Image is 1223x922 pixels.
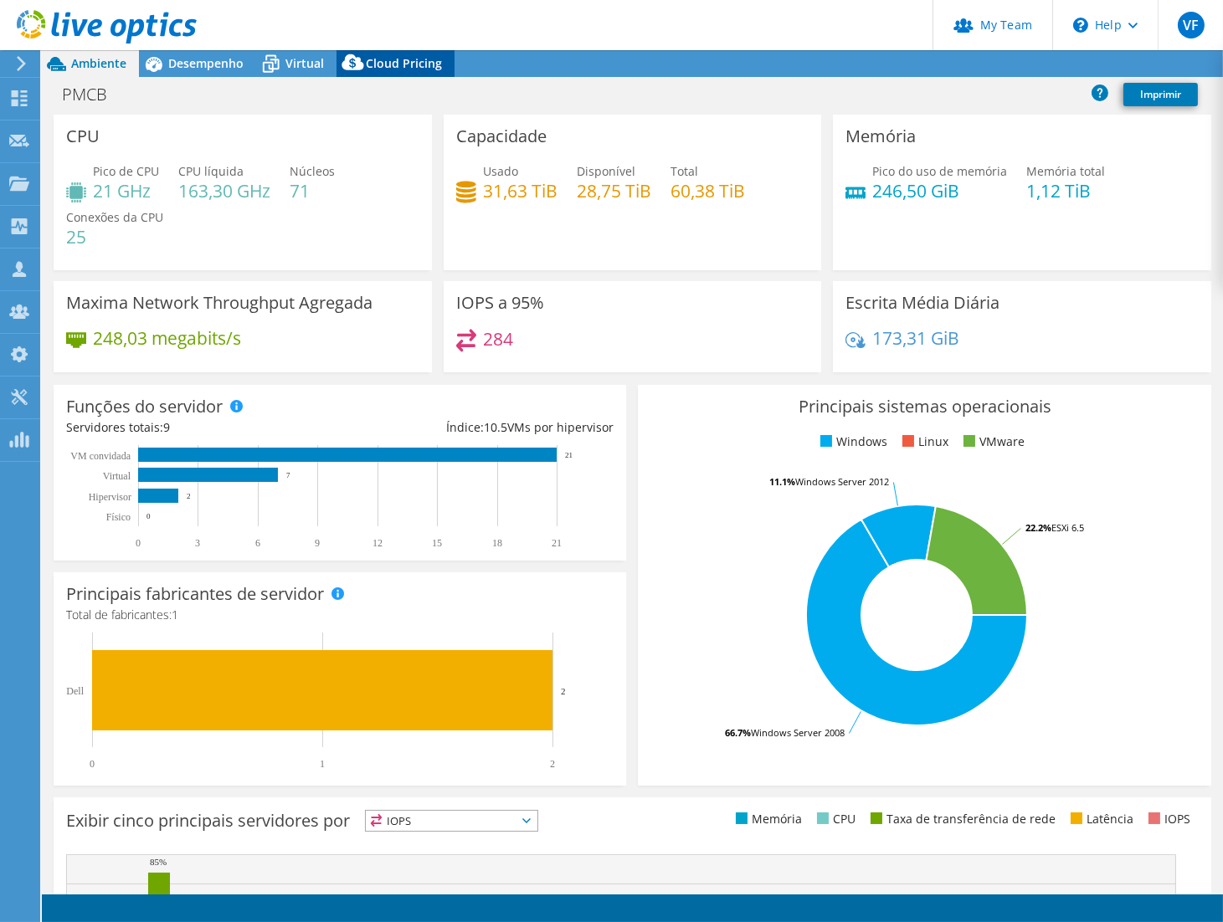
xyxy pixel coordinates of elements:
span: Cloud Pricing [366,55,442,71]
text: Virtual [103,470,131,482]
span: Memória total [1026,163,1105,179]
tspan: Windows Server 2012 [795,475,889,488]
span: Pico do uso de memória [872,163,1007,179]
li: Linux [898,433,948,451]
h4: 248,03 megabits/s [93,329,241,347]
tspan: ESXi 6.5 [1051,521,1084,534]
text: 9 [315,537,320,549]
h3: Maxima Network Throughput Agregada [66,294,373,312]
text: Hipervisor [89,491,131,503]
span: Pico de CPU [93,163,159,179]
span: VF [1178,12,1205,38]
text: 3 [195,537,200,549]
text: 6 [255,537,260,549]
li: IOPS [1144,810,1190,828]
div: Servidores totais: [66,418,340,437]
text: 0 [136,537,141,549]
text: 1 [320,758,325,770]
h4: 60,38 TiB [671,182,745,200]
h3: Funções do servidor [66,397,223,416]
tspan: 66.7% [725,726,751,739]
text: 21 [565,451,573,459]
span: CPU líquida [178,163,244,179]
h3: Principais sistemas operacionais [650,397,1198,416]
li: Windows [816,433,887,451]
li: VMware [959,433,1025,451]
text: 85% [150,857,167,867]
span: 10.5 [484,419,507,435]
a: Imprimir [1123,83,1198,106]
h4: 71 [290,182,335,200]
h4: 25 [66,228,163,246]
text: 12 [373,537,383,549]
h3: CPU [66,127,100,146]
li: Memória [732,810,802,828]
h3: IOPS a 95% [456,294,544,312]
h4: Total de fabricantes: [66,606,614,624]
text: 18 [492,537,502,549]
h1: PMCB [54,85,133,104]
span: Usado [483,163,518,179]
span: Desempenho [168,55,244,71]
span: Disponível [577,163,635,179]
h4: 1,12 TiB [1026,182,1105,200]
text: 15 [432,537,442,549]
tspan: Físico [106,511,131,523]
span: Ambiente [71,55,126,71]
tspan: Windows Server 2008 [751,726,845,739]
h4: 284 [483,330,513,348]
text: 0 [90,758,95,770]
h3: Capacidade [456,127,547,146]
span: Conexões da CPU [66,209,163,225]
text: 2 [561,686,566,696]
li: CPU [813,810,856,828]
tspan: 22.2% [1025,521,1051,534]
svg: \n [1073,18,1088,33]
span: Virtual [285,55,324,71]
h3: Escrita Média Diária [845,294,999,312]
span: IOPS [366,811,537,831]
li: Taxa de transferência de rede [866,810,1056,828]
text: 21 [552,537,562,549]
h4: 28,75 TiB [577,182,651,200]
text: Dell [66,685,84,697]
h4: 31,63 TiB [483,182,558,200]
span: 1 [172,607,178,622]
div: Índice: VMs por hipervisor [340,418,614,437]
li: Latência [1066,810,1133,828]
h3: Principais fabricantes de servidor [66,585,324,603]
text: 2 [187,492,191,500]
h4: 163,30 GHz [178,182,270,200]
text: 7 [286,471,290,479]
span: Núcleos [290,163,335,179]
text: 2 [550,758,555,770]
h4: 21 GHz [93,182,159,200]
span: 9 [163,419,170,435]
h4: 246,50 GiB [872,182,1007,200]
h4: 173,31 GiB [872,329,959,347]
span: Total [671,163,698,179]
text: VM convidada [70,450,131,462]
h3: Memória [845,127,916,146]
text: 0 [146,512,151,520]
tspan: 11.1% [769,475,795,488]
